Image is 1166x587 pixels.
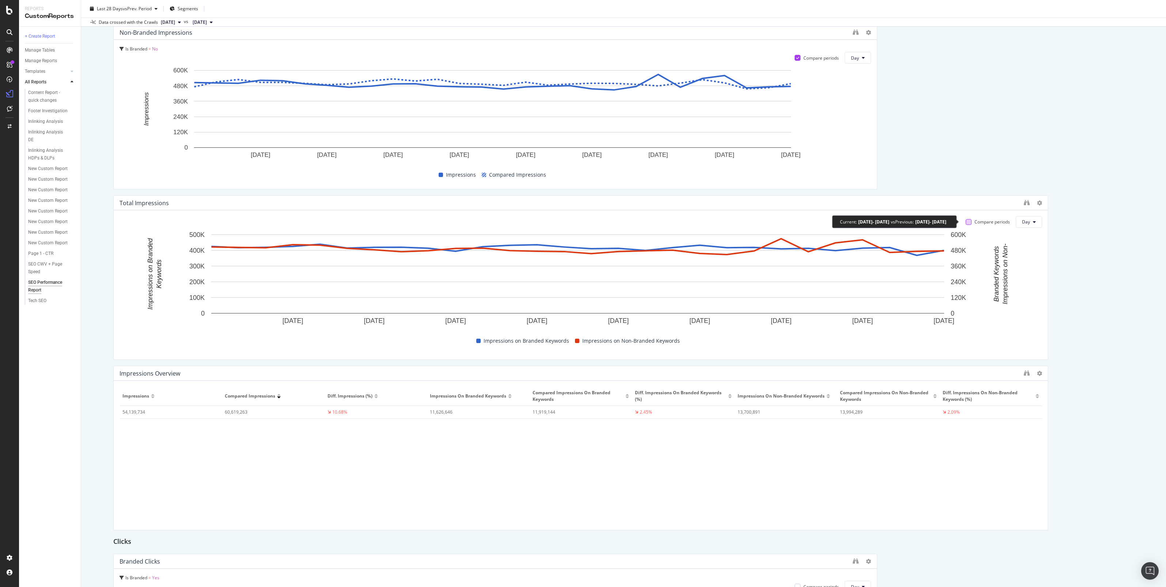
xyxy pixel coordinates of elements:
[28,207,76,215] a: New Custom Report
[25,78,46,86] div: All Reports
[25,46,76,54] a: Manage Tables
[25,78,68,86] a: All Reports
[951,231,966,238] text: 600K
[185,144,188,151] text: 0
[430,393,506,399] span: Impressions on Branded Keywords
[1024,200,1030,206] div: binoculars
[582,336,680,345] span: Impressions on Non-Branded Keywords
[28,186,68,194] div: New Custom Report
[951,263,966,270] text: 360K
[152,575,159,581] span: Yes
[120,558,160,565] div: Branded Clicks
[25,12,75,20] div: CustomReports
[161,19,175,26] span: 2025 Sep. 22nd
[28,165,68,173] div: New Custom Report
[450,152,469,159] text: [DATE]
[430,409,517,415] div: 11,626,646
[148,46,151,52] span: =
[143,92,150,126] text: Impressions
[25,68,68,75] a: Templates
[771,317,792,324] text: [DATE]
[648,152,668,159] text: [DATE]
[934,317,954,324] text: [DATE]
[738,393,825,399] span: Impressions on Non-Branded Keywords
[120,231,1036,330] svg: A chart.
[533,409,620,415] div: 11,919,144
[28,147,71,162] div: Inlinking Analysis HDPs & DLPs
[484,336,569,345] span: Impressions on Branded Keywords
[28,250,76,257] a: Page 1 - CTR
[113,536,131,548] h2: Clicks
[25,46,55,54] div: Manage Tables
[853,29,859,35] div: binoculars
[97,5,123,12] span: Last 28 Days
[445,317,466,324] text: [DATE]
[1022,219,1030,225] span: Day
[951,278,966,286] text: 240K
[283,317,303,324] text: [DATE]
[148,575,151,581] span: =
[28,186,76,194] a: New Custom Report
[28,197,76,204] a: New Custom Report
[715,152,734,159] text: [DATE]
[193,19,207,26] span: 2025 Aug. 25th
[28,107,68,115] div: Footer Investigation
[383,152,403,159] text: [DATE]
[25,33,76,40] a: + Create Report
[28,279,69,294] div: SEO Performance Report
[122,409,209,415] div: 54,139,734
[158,18,184,27] button: [DATE]
[189,231,205,238] text: 500K
[120,199,169,207] div: Total Impressions
[317,152,337,159] text: [DATE]
[891,219,914,225] div: vs Previous :
[28,176,76,183] a: New Custom Report
[28,260,69,276] div: SEO CWV + Page Speed
[28,197,68,204] div: New Custom Report
[582,152,602,159] text: [DATE]
[125,46,147,52] span: Is Branded
[28,279,76,294] a: SEO Performance Report
[173,129,188,136] text: 120K
[87,3,160,15] button: Last 28 DaysvsPrev. Period
[915,219,946,225] div: [DATE] - [DATE]
[123,5,152,12] span: vs Prev. Period
[201,310,205,317] text: 0
[28,165,76,173] a: New Custom Report
[974,219,1010,225] div: Compare periods
[173,98,188,105] text: 360K
[28,147,76,162] a: Inlinking Analysis HDPs & DLPs
[167,3,201,15] button: Segments
[28,297,46,305] div: Tech SEO
[28,250,53,257] div: Page 1 - CTR
[28,297,76,305] a: Tech SEO
[189,247,205,254] text: 400K
[120,67,866,163] svg: A chart.
[951,247,966,254] text: 480K
[1024,370,1030,376] div: binoculars
[640,409,652,415] div: 2.45%
[943,390,1034,403] span: Diff. Impressions on Non-Branded Keywords (%)
[25,68,45,75] div: Templates
[840,390,931,403] span: Compared Impressions on Non-Branded Keywords
[122,393,149,399] span: Impressions
[689,317,710,324] text: [DATE]
[328,393,372,399] span: Diff. Impressions (%)
[28,89,76,104] a: Content Report - quick changes
[28,128,68,144] div: Inlinking Analysis DE
[113,536,1134,548] div: Clicks
[173,83,188,90] text: 480K
[858,219,889,225] div: [DATE] - [DATE]
[28,239,76,247] a: New Custom Report
[28,118,63,125] div: Inlinking Analysis
[781,152,801,159] text: [DATE]
[251,152,270,159] text: [DATE]
[25,33,55,40] div: + Create Report
[152,46,158,52] span: No
[332,409,347,415] div: 10.68%
[25,57,57,65] div: Manage Reports
[189,278,205,286] text: 200K
[738,409,825,415] div: 13,700,891
[489,170,546,179] span: Compared Impressions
